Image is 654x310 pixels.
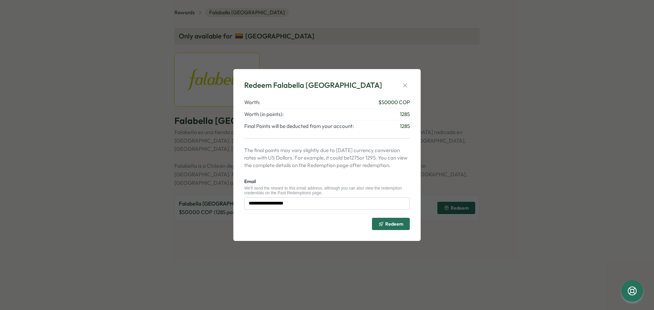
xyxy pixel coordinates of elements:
[244,123,354,130] span: Final Points will be deducted from your account:
[400,123,410,130] span: 1285
[244,80,382,91] div: Redeem Falabella [GEOGRAPHIC_DATA]
[244,178,256,185] label: Email
[378,99,410,106] span: $ 50000 COP
[244,99,260,106] span: Worth:
[244,186,410,196] div: We'll send the reward to this email address, although you can also view the redemption credential...
[244,111,284,118] span: Worth (in points):
[372,218,410,230] button: Redeem
[244,147,410,169] p: The final points may vary slightly due to [DATE] currency conversion rates with US Dollars. For e...
[385,222,403,226] span: Redeem
[400,111,410,118] span: 1285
